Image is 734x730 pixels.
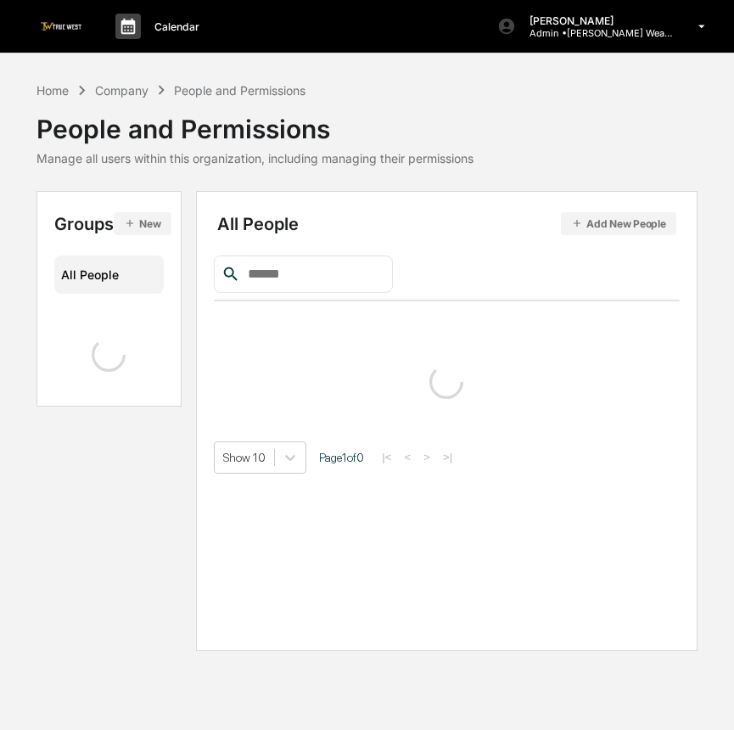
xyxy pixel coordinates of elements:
button: >| [438,450,457,464]
img: logo [41,22,81,30]
span: Page 1 of 0 [319,451,364,464]
button: New [114,212,171,235]
div: Manage all users within this organization, including managing their permissions [36,151,473,166]
div: All People [217,212,676,235]
div: Company [95,83,148,98]
button: > [418,450,435,464]
div: People and Permissions [36,100,473,144]
div: Home [36,83,69,98]
p: [PERSON_NAME] [516,14,674,27]
p: Calendar [141,20,208,33]
button: |< [377,450,396,464]
p: Admin • [PERSON_NAME] Wealth Management [516,27,674,39]
button: Add New People [561,212,676,235]
button: < [399,450,416,464]
div: All People [61,261,156,289]
div: People and Permissions [174,83,305,98]
div: Groups [54,212,163,235]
